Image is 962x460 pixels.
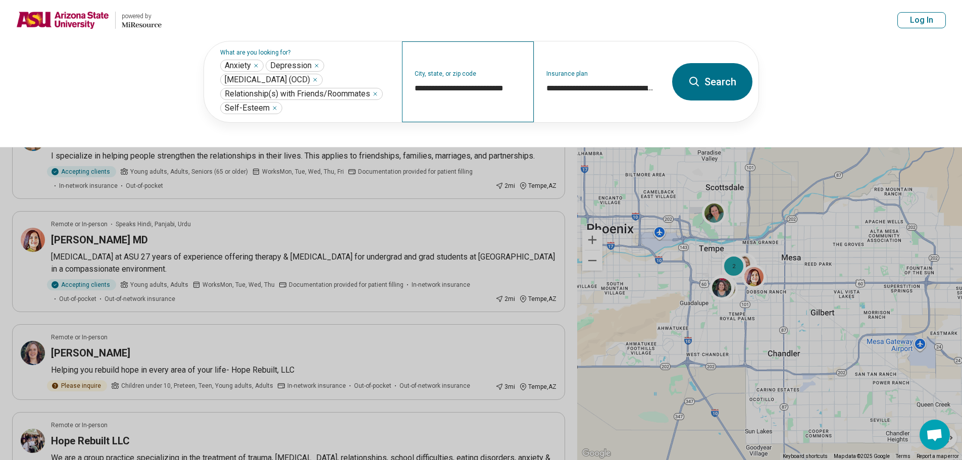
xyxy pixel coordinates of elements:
[266,60,324,72] div: Depression
[225,103,270,113] span: Self-Esteem
[672,63,752,100] button: Search
[220,49,390,56] label: What are you looking for?
[897,12,946,28] button: Log In
[314,63,320,69] button: Depression
[220,74,323,86] div: Obsessive Compulsive Disorder (OCD)
[372,91,378,97] button: Relationship(s) with Friends/Roommates
[225,75,310,85] span: [MEDICAL_DATA] (OCD)
[225,89,370,99] span: Relationship(s) with Friends/Roommates
[16,8,162,32] a: Arizona State Universitypowered by
[253,63,259,69] button: Anxiety
[272,105,278,111] button: Self-Esteem
[225,61,251,71] span: Anxiety
[220,102,282,114] div: Self-Esteem
[16,8,109,32] img: Arizona State University
[270,61,312,71] span: Depression
[122,12,162,21] div: powered by
[312,77,318,83] button: Obsessive Compulsive Disorder (OCD)
[220,60,264,72] div: Anxiety
[920,420,950,450] a: Open chat
[220,88,383,100] div: Relationship(s) with Friends/Roommates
